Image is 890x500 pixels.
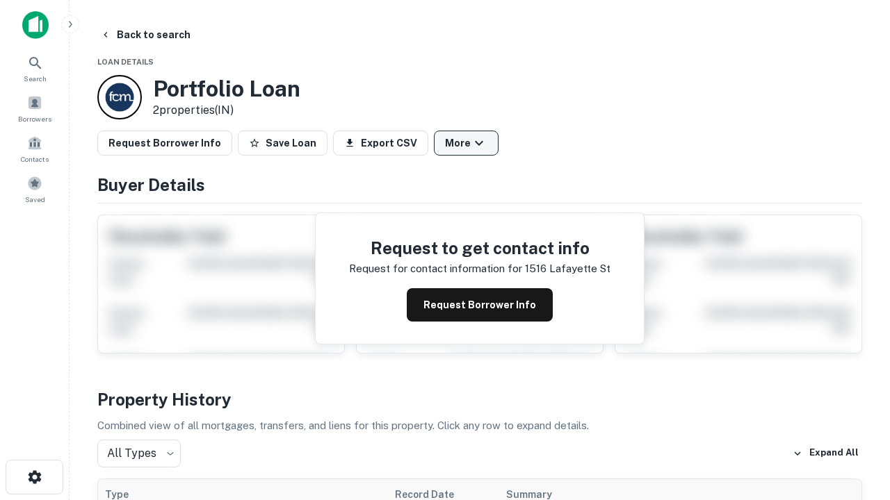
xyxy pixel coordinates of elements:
h3: Portfolio Loan [153,76,300,102]
button: Request Borrower Info [407,288,553,322]
div: All Types [97,440,181,467]
a: Borrowers [4,90,65,127]
span: Contacts [21,153,49,165]
button: Back to search [95,22,196,47]
span: Saved [25,194,45,205]
h4: Buyer Details [97,172,862,197]
span: Borrowers [18,113,51,124]
iframe: Chat Widget [820,344,890,411]
a: Contacts [4,130,65,167]
p: Request for contact information for [349,260,522,277]
button: Save Loan [238,131,327,156]
a: Search [4,49,65,87]
p: 1516 lafayette st [525,260,610,277]
button: Expand All [789,443,862,464]
p: Combined view of all mortgages, transfers, and liens for this property. Click any row to expand d... [97,417,862,434]
button: More [434,131,499,156]
p: 2 properties (IN) [153,102,300,119]
span: Search [24,73,47,84]
span: Loan Details [97,58,154,66]
button: Export CSV [333,131,428,156]
h4: Property History [97,387,862,412]
img: capitalize-icon.png [22,11,49,39]
button: Request Borrower Info [97,131,232,156]
a: Saved [4,170,65,208]
h4: Request to get contact info [349,235,610,260]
